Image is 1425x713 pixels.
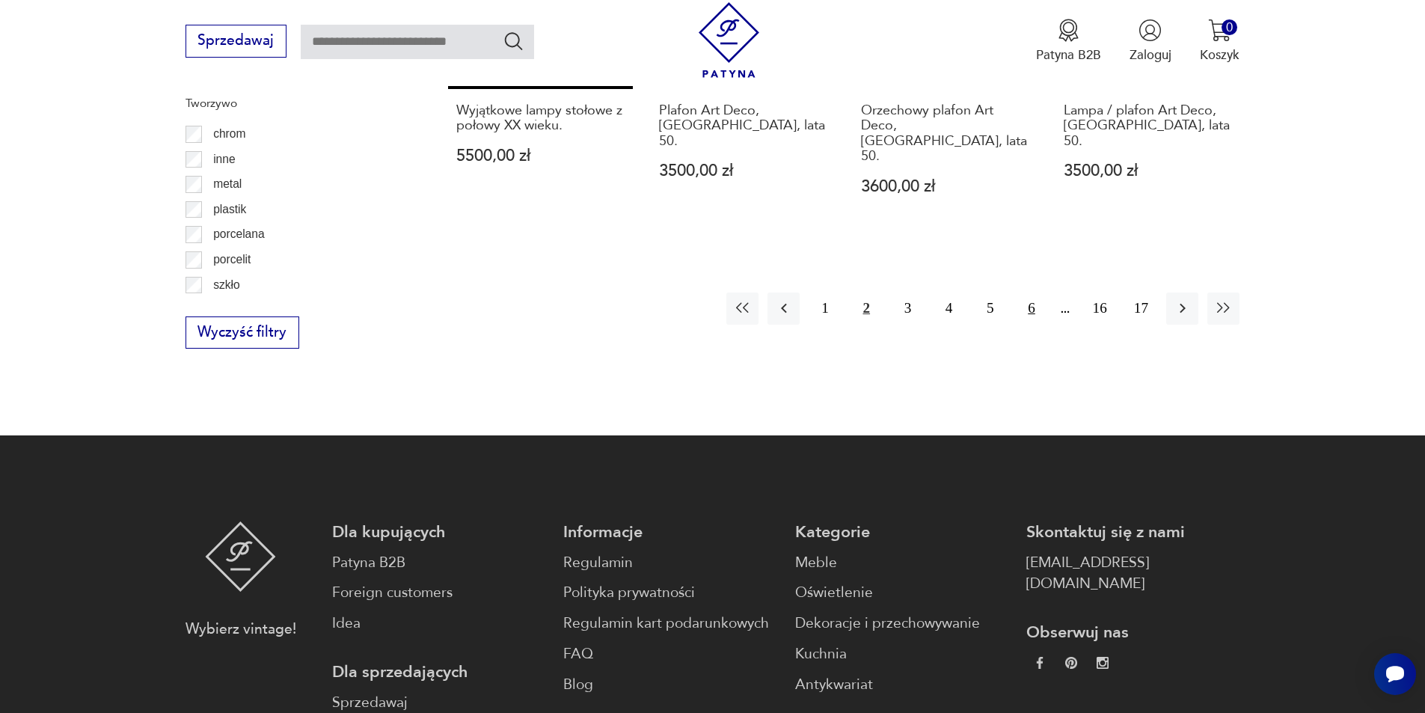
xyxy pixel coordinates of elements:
[861,103,1029,165] h3: Orzechowy plafon Art Deco, [GEOGRAPHIC_DATA], lata 50.
[659,163,827,179] p: 3500,00 zł
[795,674,1008,696] a: Antykwariat
[1036,19,1101,64] a: Ikona medaluPatyna B2B
[205,521,276,592] img: Patyna - sklep z meblami i dekoracjami vintage
[1200,19,1239,64] button: 0Koszyk
[1084,293,1116,325] button: 16
[1026,521,1239,543] p: Skontaktuj się z nami
[1064,103,1232,149] h3: Lampa / plafon Art Deco, [GEOGRAPHIC_DATA], lata 50.
[1097,657,1109,669] img: c2fd9cf7f39615d9d6839a72ae8e59e5.webp
[795,582,1008,604] a: Oświetlenie
[851,293,883,325] button: 2
[563,613,776,634] a: Regulamin kart podarunkowych
[332,661,545,683] p: Dla sprzedających
[456,148,625,164] p: 5500,00 zł
[456,103,625,134] h3: Wyjątkowe lampy stołowe z połowy XX wieku.
[186,316,299,349] button: Wyczyść filtry
[795,643,1008,665] a: Kuchnia
[795,552,1008,574] a: Meble
[563,582,776,604] a: Polityka prywatności
[1374,653,1416,695] iframe: Smartsupp widget button
[213,200,246,219] p: plastik
[186,94,405,113] p: Tworzywo
[659,103,827,149] h3: Plafon Art Deco, [GEOGRAPHIC_DATA], lata 50.
[1208,19,1231,42] img: Ikona koszyka
[1125,293,1157,325] button: 17
[1065,657,1077,669] img: 37d27d81a828e637adc9f9cb2e3d3a8a.webp
[1200,46,1239,64] p: Koszyk
[563,674,776,696] a: Blog
[1139,19,1162,42] img: Ikonka użytkownika
[213,150,235,169] p: inne
[809,293,841,325] button: 1
[1036,19,1101,64] button: Patyna B2B
[213,275,240,295] p: szkło
[892,293,924,325] button: 3
[1222,19,1237,35] div: 0
[1130,46,1171,64] p: Zaloguj
[974,293,1006,325] button: 5
[1034,657,1046,669] img: da9060093f698e4c3cedc1453eec5031.webp
[1015,293,1047,325] button: 6
[332,582,545,604] a: Foreign customers
[213,250,251,269] p: porcelit
[1064,163,1232,179] p: 3500,00 zł
[186,25,286,58] button: Sprzedawaj
[1026,622,1239,643] p: Obserwuj nas
[795,613,1008,634] a: Dekoracje i przechowywanie
[1130,19,1171,64] button: Zaloguj
[213,224,265,244] p: porcelana
[1057,19,1080,42] img: Ikona medalu
[933,293,965,325] button: 4
[861,179,1029,195] p: 3600,00 zł
[332,552,545,574] a: Patyna B2B
[186,36,286,48] a: Sprzedawaj
[213,174,242,194] p: metal
[795,521,1008,543] p: Kategorie
[691,2,767,78] img: Patyna - sklep z meblami i dekoracjami vintage
[503,30,524,52] button: Szukaj
[332,613,545,634] a: Idea
[213,124,245,144] p: chrom
[186,619,296,640] p: Wybierz vintage!
[1026,552,1239,596] a: [EMAIL_ADDRESS][DOMAIN_NAME]
[563,643,776,665] a: FAQ
[563,521,776,543] p: Informacje
[563,552,776,574] a: Regulamin
[332,521,545,543] p: Dla kupujących
[1036,46,1101,64] p: Patyna B2B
